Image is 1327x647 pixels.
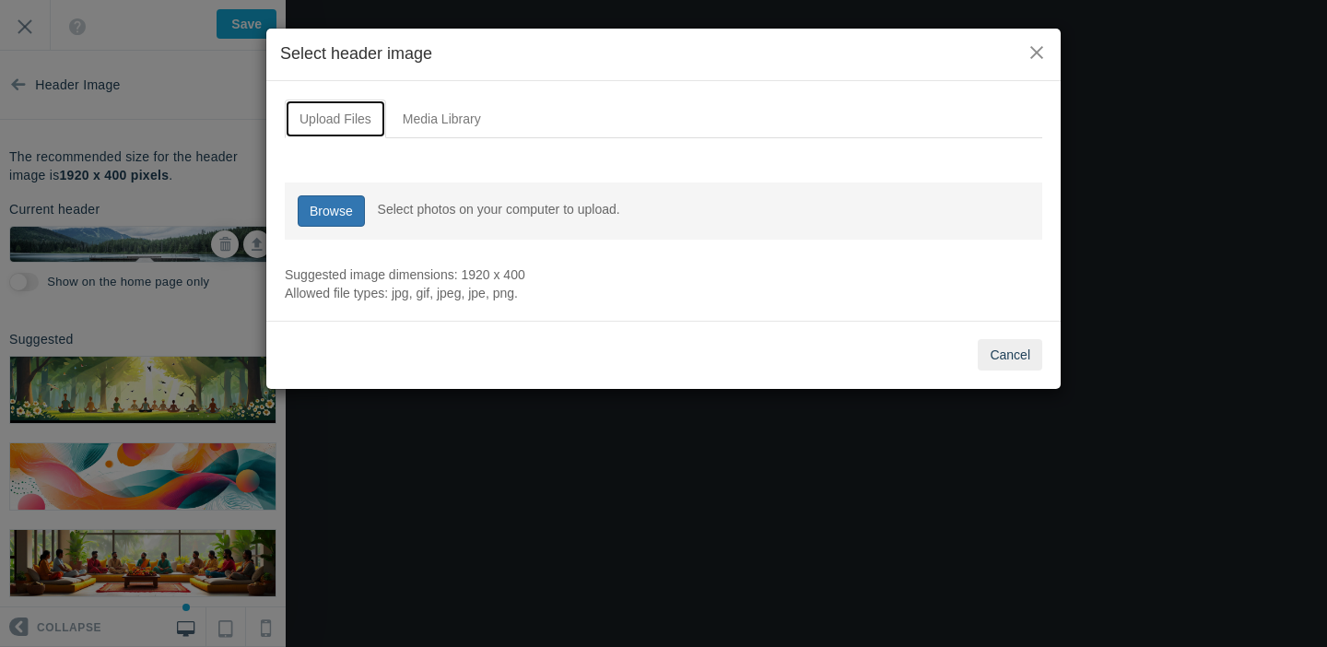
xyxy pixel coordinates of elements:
a: Upload Files [285,100,386,138]
span: Allowed file types: jpg, gif, jpeg, jpe, png. [285,286,518,300]
h4: Select header image [280,42,1047,66]
button: × [1027,42,1047,63]
span: Select photos on your computer to upload. [378,202,620,217]
a: Browse [298,195,365,227]
button: Cancel [978,339,1042,371]
a: Media Library [388,100,496,138]
span: Suggested image dimensions: 1920 x 400 [285,267,525,282]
